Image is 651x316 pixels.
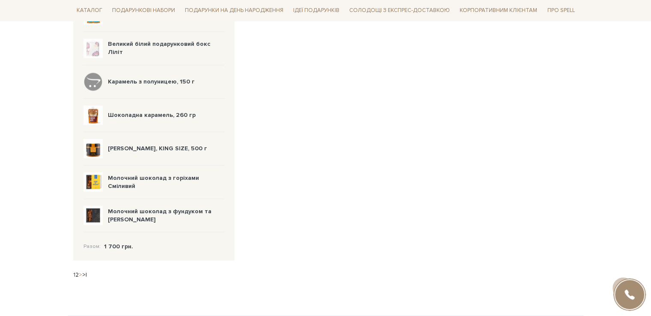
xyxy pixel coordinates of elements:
b: 1 700 грн. [104,242,133,250]
img: Молочний шоколад з горіхами Сміливий [83,172,103,191]
span: Подарунки на День народження [181,4,287,18]
span: Разом: [83,242,101,250]
img: Молочний шоколад з фундуком та солоною карамеллю [83,206,103,225]
a: >| [82,271,87,278]
a: Корпоративним клієнтам [456,3,541,18]
b: Великий білий подарунковий бокс Ліліт [108,40,211,55]
span: 1 [73,271,75,278]
img: Шоколадна карамель, 260 гр [83,105,103,125]
img: Великий білий подарунковий бокс Ліліт [83,39,103,58]
b: Молочний шоколад з горіхами Сміливий [108,174,199,189]
span: Каталог [73,4,106,18]
span: Ідеї подарунків [290,4,343,18]
img: Карамель солона, KING SIZE, 500 г [83,139,103,158]
a: > [79,271,82,278]
b: Молочний шоколад з фундуком та [PERSON_NAME] [108,207,211,222]
b: Карамель з полуницею, 150 г [108,78,195,85]
a: 2 [75,271,79,278]
span: Подарункові набори [109,4,178,18]
img: Карамель з полуницею, 150 г [83,72,103,91]
b: Шоколадна карамель, 260 гр [108,111,196,118]
b: [PERSON_NAME], KING SIZE, 500 г [108,144,207,152]
a: Солодощі з експрес-доставкою [346,3,453,18]
span: Про Spell [544,4,578,18]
